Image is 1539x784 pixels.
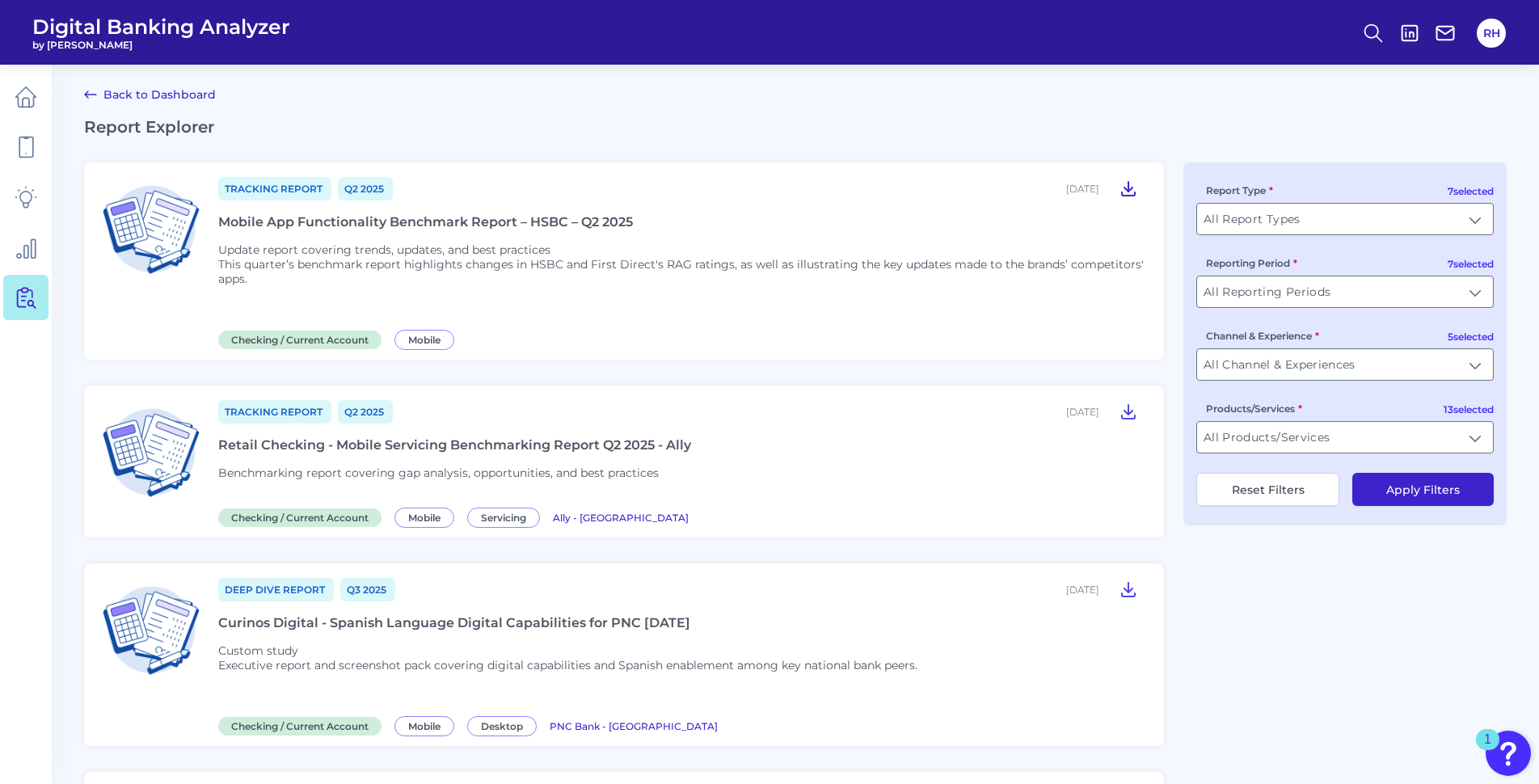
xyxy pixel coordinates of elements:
[394,330,454,350] span: Mobile
[1352,473,1494,506] button: Apply Filters
[1486,731,1531,776] button: Open Resource Center, 1 new notification
[394,331,461,347] a: Mobile
[1484,740,1491,761] div: 1
[1066,584,1099,596] div: [DATE]
[1206,330,1319,342] label: Channel & Experience
[32,15,290,39] span: Digital Banking Analyzer
[32,39,290,51] span: by [PERSON_NAME]
[1477,19,1506,48] button: RH
[1066,183,1099,195] div: [DATE]
[218,257,1145,286] p: This quarter’s benchmark report highlights changes in HSBC and First Direct's RAG ratings, as wel...
[97,576,205,685] img: Checking / Current Account
[467,718,543,733] a: Desktop
[218,718,388,733] a: Checking / Current Account
[338,400,393,424] a: Q2 2025
[97,398,205,507] img: Checking / Current Account
[218,437,691,453] div: Retail Checking - Mobile Servicing Benchmarking Report Q2 2025 - Ally
[394,508,454,528] span: Mobile
[84,117,1507,137] h2: Report Explorer
[553,512,689,524] span: Ally - [GEOGRAPHIC_DATA]
[1196,473,1339,506] button: Reset Filters
[218,578,334,601] a: Deep Dive Report
[467,508,540,528] span: Servicing
[218,331,382,349] span: Checking / Current Account
[394,716,454,736] span: Mobile
[84,85,216,104] a: Back to Dashboard
[550,720,718,732] span: PNC Bank - [GEOGRAPHIC_DATA]
[218,177,331,200] a: Tracking Report
[394,509,461,525] a: Mobile
[218,509,388,525] a: Checking / Current Account
[394,718,461,733] a: Mobile
[338,177,393,200] a: Q2 2025
[218,331,388,347] a: Checking / Current Account
[1206,184,1273,196] label: Report Type
[1206,403,1302,415] label: Products/Services
[218,717,382,736] span: Checking / Current Account
[218,400,331,424] a: Tracking Report
[467,509,546,525] a: Servicing
[218,214,633,230] div: Mobile App Functionality Benchmark Report – HSBC – Q2 2025
[550,718,718,733] a: PNC Bank - [GEOGRAPHIC_DATA]
[218,508,382,527] span: Checking / Current Account
[1112,398,1145,424] button: Retail Checking - Mobile Servicing Benchmarking Report Q2 2025 - Ally
[1206,257,1297,269] label: Reporting Period
[467,716,537,736] span: Desktop
[97,175,205,284] img: Checking / Current Account
[340,578,395,601] a: Q3 2025
[218,643,298,658] span: Custom study
[218,615,690,630] div: Curinos Digital - Spanish Language Digital Capabilities for PNC [DATE]
[553,509,689,525] a: Ally - [GEOGRAPHIC_DATA]
[218,466,659,480] span: Benchmarking report covering gap analysis, opportunities, and best practices
[218,658,917,672] p: Executive report and screenshot pack covering digital capabilities and Spanish enablement among k...
[1066,406,1099,418] div: [DATE]
[218,242,550,257] span: Update report covering trends, updates, and best practices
